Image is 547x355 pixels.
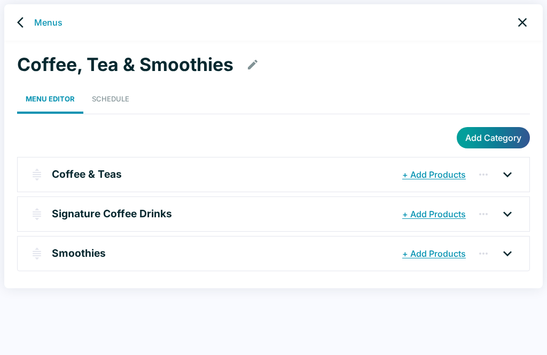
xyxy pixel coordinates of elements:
p: Coffee & Teas [52,167,122,182]
a: back [13,12,34,33]
p: Signature Coffee Drinks [52,206,172,222]
div: Coffee & Teas+ Add Products [18,157,529,192]
button: Add Category [457,127,530,148]
a: Menu Editor [17,84,83,114]
div: Smoothies+ Add Products [18,236,529,271]
img: drag-handle.svg [30,247,43,260]
a: Menus [34,16,62,29]
button: + Add Products [400,204,468,224]
h1: Coffee, Tea & Smoothies [17,53,233,76]
button: + Add Products [400,165,468,184]
img: drag-handle.svg [30,208,43,220]
button: + Add Products [400,244,468,263]
div: Signature Coffee Drinks+ Add Products [18,197,529,231]
img: drag-handle.svg [30,168,43,181]
a: Schedule [83,84,138,114]
p: Smoothies [52,246,106,261]
a: close [511,11,534,34]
